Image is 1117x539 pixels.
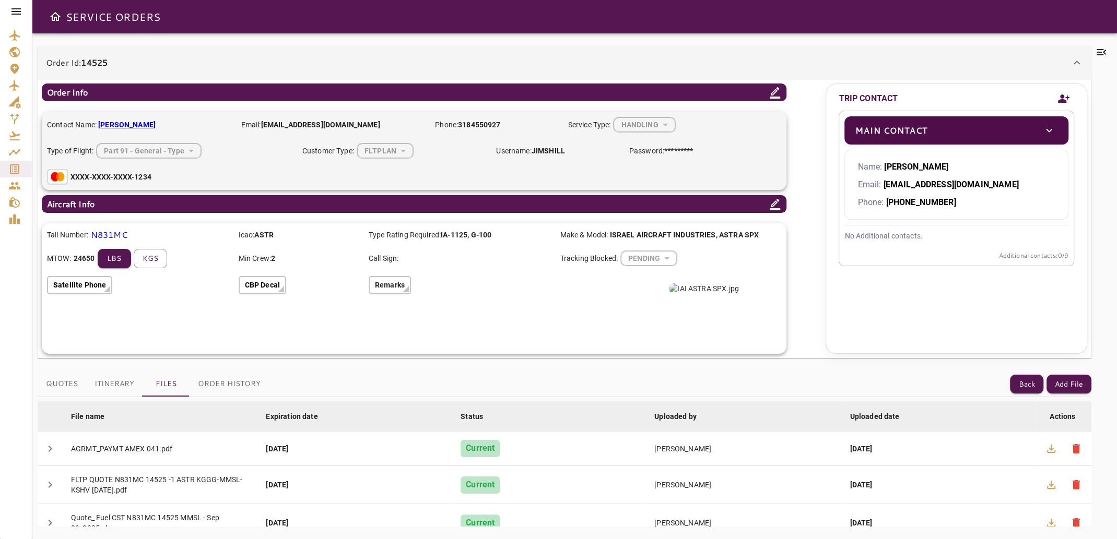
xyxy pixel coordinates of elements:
span: delete [1070,478,1083,491]
img: IAI ASTRA SPX.jpg [669,283,739,294]
button: Add File [1047,375,1091,394]
div: Quote_ Fuel CST N831MC 14525 MMSL - Sep 09_2025.xlsx [71,512,249,533]
p: Make & Model: [560,230,682,241]
button: Delete file [1064,510,1089,535]
button: Back [1010,375,1043,394]
div: Uploaded by [654,410,697,423]
b: 14525 [81,56,108,68]
p: Username: [496,146,618,157]
b: JIMSHILL [532,147,565,155]
b: [PERSON_NAME] [98,121,156,129]
p: Phone: [435,119,557,130]
button: Open drawer [45,6,66,27]
span: chevron_right [44,478,56,491]
b: XXXX-XXXX-XXXX-1234 [70,173,151,181]
p: Email: [857,178,1055,191]
div: Current [461,514,500,532]
span: Expiration date [266,410,331,423]
b: IA-1125, G-100 [441,231,491,239]
div: Order Id:14525 [38,79,1091,358]
p: N831MC [91,229,127,241]
div: Service Type: [568,117,690,133]
button: Delete file [1064,436,1089,461]
div: [PERSON_NAME] [654,480,833,490]
div: File name [71,410,104,423]
span: Uploaded date [850,410,913,423]
div: [DATE] [266,518,444,528]
div: AGRMT_PAYMT AMEX 041.pdf [71,444,249,454]
b: [EMAIL_ADDRESS][DOMAIN_NAME] [261,121,380,129]
b: 2 [271,254,275,262]
span: Uploaded by [654,410,710,423]
button: Download file [1039,472,1064,497]
div: basic tabs example [38,372,269,397]
span: Status [461,410,497,423]
b: 3184550927 [458,121,501,129]
p: Password: [629,146,693,157]
p: Name: [857,161,1055,173]
p: Email: [241,119,425,130]
span: delete [1070,442,1083,455]
div: Customer Type: [302,143,486,159]
div: Status [461,410,483,423]
p: TRIP CONTACT [839,92,898,105]
p: Aircraft Info [47,198,95,210]
p: Type Rating Required: [369,230,552,241]
p: Order Id: [46,56,108,69]
span: chevron_right [44,517,56,529]
div: HANDLING [614,111,675,138]
button: Add new contact [1053,87,1074,111]
p: Satellite Phone [53,280,106,291]
div: Order Id:14525 [38,46,1091,79]
button: Files [143,372,190,397]
p: CBP Decal [245,280,280,291]
p: Min Crew: [239,253,361,264]
p: Contact Name: [47,119,231,130]
h6: SERVICE ORDERS [66,8,160,25]
div: [PERSON_NAME] [654,444,833,454]
p: Tail Number: [47,230,88,241]
div: Expiration date [266,410,318,423]
div: Tracking Blocked: [560,250,744,266]
p: Call Sign: [369,253,552,264]
button: Download file [1039,436,1064,461]
div: Main Contacttoggle [844,116,1068,145]
b: 24650 [74,253,95,263]
button: Order History [190,372,269,397]
span: File name [71,410,118,423]
div: FLTP QUOTE N831MC 14525 -1 ASTR KGGG-MMSL-KSHV [DATE].pdf [71,474,249,495]
div: Current [461,440,500,457]
p: Icao: [239,230,361,241]
button: Delete file [1064,472,1089,497]
div: Type of Flight: [47,143,292,159]
div: [DATE] [266,480,444,490]
button: Download file [1039,510,1064,535]
div: MTOW: [47,249,231,268]
div: Current [461,476,500,494]
button: toggle [1040,122,1058,139]
p: Phone: [857,196,1055,209]
div: Uploaded date [850,410,899,423]
div: [DATE] [266,444,444,454]
div: [PERSON_NAME] [654,518,833,528]
b: ISRAEL AIRCRAFT INDUSTRIES , ASTRA SPX [610,231,759,239]
p: Main Contact [855,124,927,137]
button: lbs [98,249,131,268]
p: Additional contacts: 0 /9 [844,251,1068,260]
div: [DATE] [850,444,1027,454]
p: Order Info [47,86,88,99]
button: Quotes [38,372,86,397]
p: Remarks [375,280,405,291]
b: [PERSON_NAME] [884,162,948,172]
b: ASTR [254,231,274,239]
img: Mastercard [47,169,68,185]
button: kgs [134,249,167,268]
p: No Additional contacts. [844,231,1068,242]
button: Itinerary [86,372,143,397]
div: HANDLING [621,245,677,272]
div: [DATE] [850,480,1027,490]
div: [DATE] [850,518,1027,528]
div: HANDLING [97,137,201,164]
span: delete [1070,517,1083,529]
span: chevron_right [44,442,56,455]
